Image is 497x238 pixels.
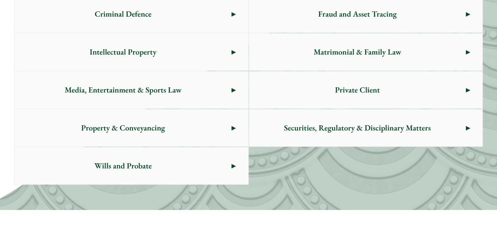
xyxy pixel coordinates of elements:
span: Matrimonial & Family Law [249,33,466,70]
span: Private Client [249,71,466,108]
a: Media, Entertainment & Sports Law [15,71,248,108]
a: Matrimonial & Family Law [249,33,483,70]
a: Securities, Regulatory & Disciplinary Matters [249,109,483,146]
a: Wills and Probate [15,147,248,184]
span: Wills and Probate [15,147,231,184]
a: Private Client [249,71,483,108]
span: Media, Entertainment & Sports Law [15,71,231,108]
span: Property & Conveyancing [15,109,231,146]
span: Intellectual Property [15,33,231,70]
span: Securities, Regulatory & Disciplinary Matters [249,109,466,146]
a: Intellectual Property [15,33,248,70]
a: Property & Conveyancing [15,109,248,146]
